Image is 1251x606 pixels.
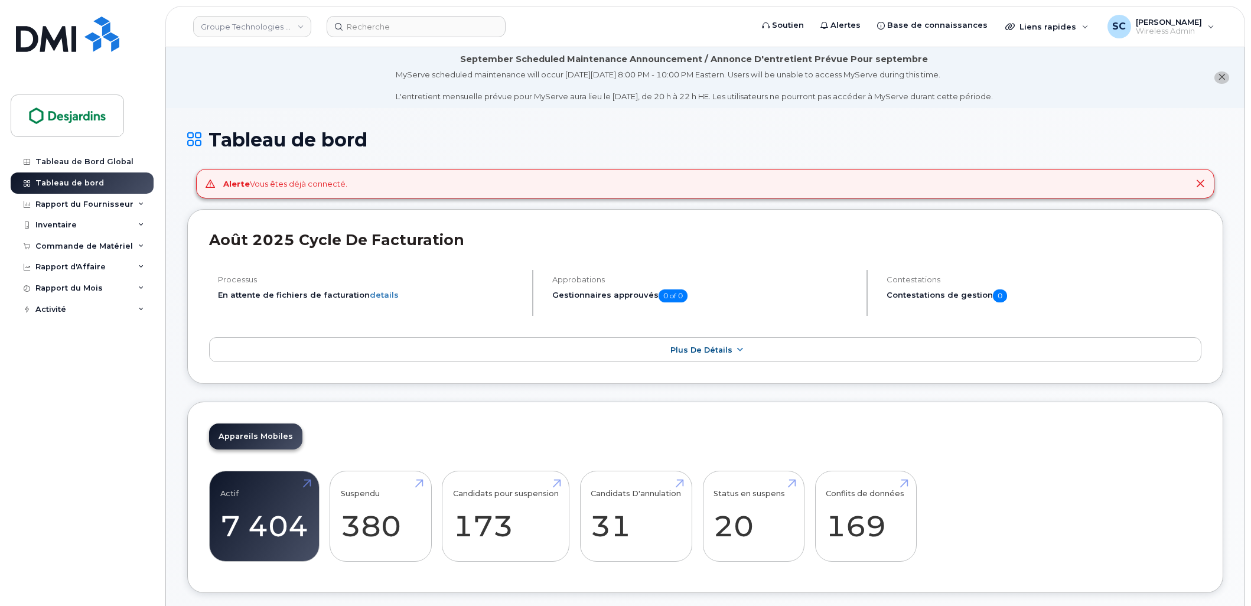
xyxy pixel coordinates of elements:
[396,69,993,102] div: MyServe scheduled maintenance will occur [DATE][DATE] 8:00 PM - 10:00 PM Eastern. Users will be u...
[209,423,302,449] a: Appareils Mobiles
[887,275,1201,284] h4: Contestations
[218,289,522,301] li: En attente de fichiers de facturation
[1214,71,1229,84] button: close notification
[552,289,856,302] h5: Gestionnaires approuvés
[659,289,688,302] span: 0 of 0
[218,275,522,284] h4: Processus
[552,275,856,284] h4: Approbations
[453,477,559,555] a: Candidats pour suspension 173
[370,290,399,299] a: details
[993,289,1007,302] span: 0
[591,477,681,555] a: Candidats D'annulation 31
[223,178,347,190] div: Vous êtes déjà connecté.
[209,231,1201,249] h2: août 2025 Cycle de facturation
[223,179,250,188] strong: Alerte
[887,289,1201,302] h5: Contestations de gestion
[187,129,1223,150] h1: Tableau de bord
[341,477,421,555] a: Suspendu 380
[826,477,905,555] a: Conflits de données 169
[220,477,308,555] a: Actif 7 404
[714,477,793,555] a: Status en suspens 20
[670,346,732,354] span: Plus de détails
[460,53,928,66] div: September Scheduled Maintenance Announcement / Annonce D'entretient Prévue Pour septembre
